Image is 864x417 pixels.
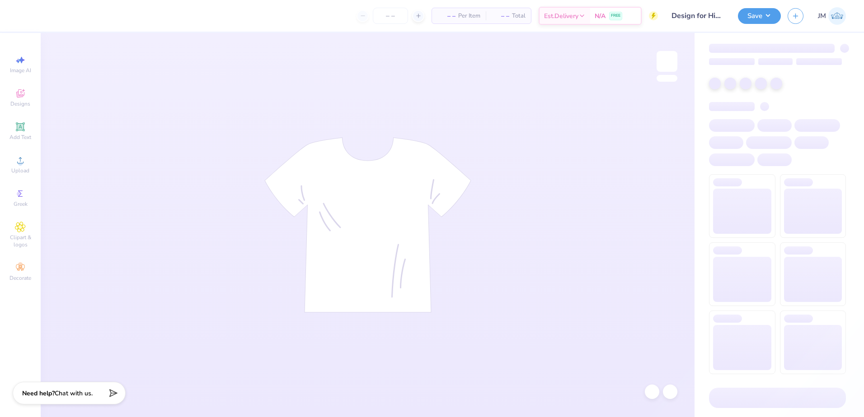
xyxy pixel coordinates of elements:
span: Total [512,11,526,21]
span: Image AI [10,67,31,74]
input: Untitled Design [665,7,731,25]
img: tee-skeleton.svg [264,137,471,313]
span: Add Text [9,134,31,141]
span: Decorate [9,274,31,282]
span: – – [437,11,455,21]
span: FREE [611,13,620,19]
input: – – [373,8,408,24]
span: Greek [14,200,28,208]
span: Est. Delivery [544,11,578,21]
span: Per Item [458,11,480,21]
span: N/A [595,11,606,21]
span: Chat with us. [55,389,93,398]
span: Designs [10,100,30,107]
a: JM [818,7,846,25]
span: JM [818,11,826,21]
img: Joshua Malaki [828,7,846,25]
button: Save [738,8,781,24]
span: Clipart & logos [5,234,36,248]
strong: Need help? [22,389,55,398]
span: Upload [11,167,29,174]
span: – – [491,11,509,21]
